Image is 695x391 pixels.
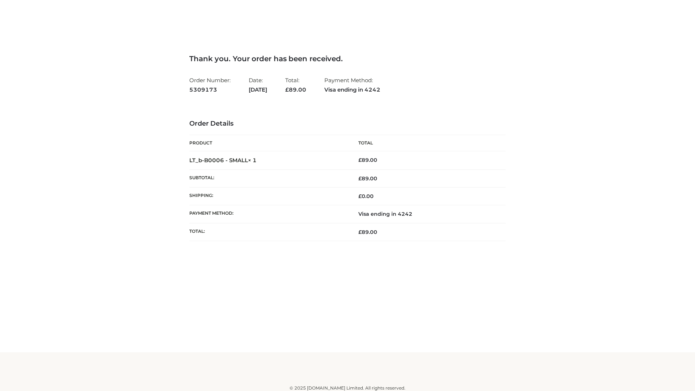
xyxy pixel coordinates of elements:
th: Product [189,135,347,151]
li: Payment Method: [324,74,380,96]
th: Subtotal: [189,169,347,187]
th: Payment method: [189,205,347,223]
span: £ [358,175,362,182]
bdi: 0.00 [358,193,374,199]
strong: Visa ending in 4242 [324,85,380,94]
span: £ [358,157,362,163]
bdi: 89.00 [358,157,377,163]
li: Order Number: [189,74,231,96]
span: 89.00 [358,229,377,235]
h3: Order Details [189,120,506,128]
th: Total: [189,223,347,241]
span: £ [285,86,289,93]
strong: × 1 [248,157,257,164]
span: 89.00 [285,86,306,93]
li: Date: [249,74,267,96]
td: Visa ending in 4242 [347,205,506,223]
h3: Thank you. Your order has been received. [189,54,506,63]
th: Total [347,135,506,151]
span: £ [358,193,362,199]
strong: 5309173 [189,85,231,94]
strong: [DATE] [249,85,267,94]
th: Shipping: [189,188,347,205]
li: Total: [285,74,306,96]
span: £ [358,229,362,235]
strong: LT_b-B0006 - SMALL [189,157,257,164]
span: 89.00 [358,175,377,182]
